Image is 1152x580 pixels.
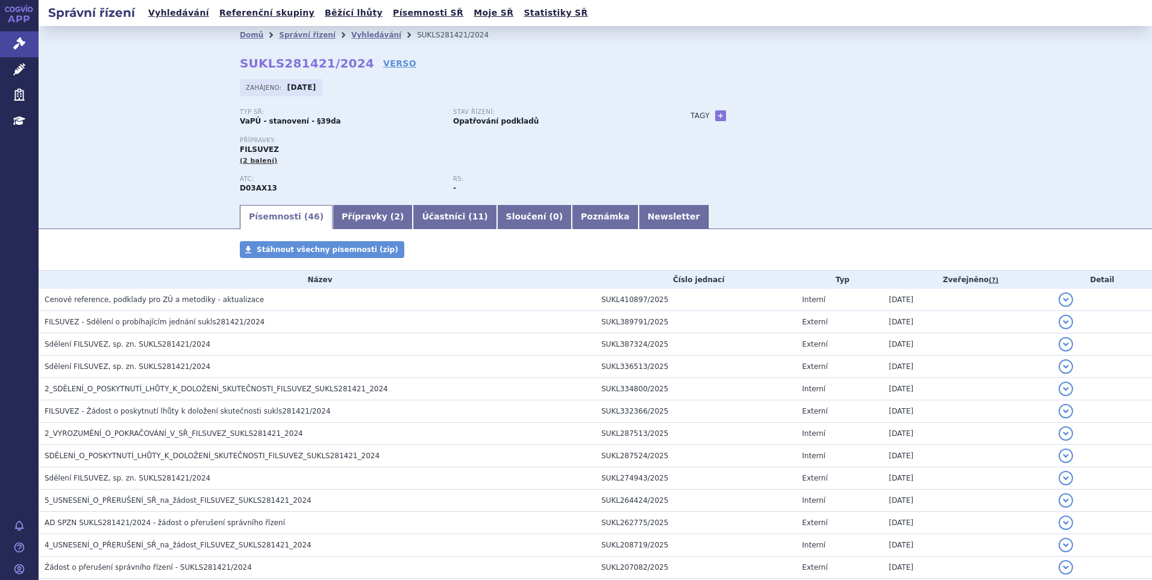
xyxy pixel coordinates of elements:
[1059,426,1073,441] button: detail
[45,295,264,304] span: Cenové reference, podklady pro ZÚ a metodiky - aktualizace
[1059,493,1073,508] button: detail
[240,241,404,258] a: Stáhnout všechny písemnosti (zip)
[453,117,539,125] strong: Opatřování podkladů
[145,5,213,21] a: Vyhledávání
[595,271,796,289] th: Číslo jednací
[308,212,319,221] span: 46
[1059,382,1073,396] button: detail
[472,212,484,221] span: 11
[240,109,441,116] p: Typ SŘ:
[279,31,336,39] a: Správní řízení
[1059,359,1073,374] button: detail
[497,205,572,229] a: Sloučení (0)
[45,519,285,527] span: AD SPZN SUKLS281421/2024 - žádost o přerušení správního řízení
[240,157,278,165] span: (2 balení)
[572,205,639,229] a: Poznámka
[257,245,398,254] span: Stáhnout všechny písemnosti (zip)
[394,212,400,221] span: 2
[883,534,1052,556] td: [DATE]
[39,4,145,21] h2: Správní řízení
[715,110,726,121] a: +
[595,400,796,423] td: SUKL332366/2025
[802,318,827,326] span: Externí
[883,512,1052,534] td: [DATE]
[802,452,825,460] span: Interní
[883,490,1052,512] td: [DATE]
[1059,471,1073,485] button: detail
[802,362,827,371] span: Externí
[595,289,796,311] td: SUKL410897/2025
[595,490,796,512] td: SUKL264424/2025
[216,5,318,21] a: Referenční skupiny
[389,5,467,21] a: Písemnosti SŘ
[802,407,827,415] span: Externí
[1059,449,1073,463] button: detail
[883,271,1052,289] th: Zveřejněno
[45,340,210,348] span: Sdělení FILSUVEZ, sp. zn. SUKLS281421/2024
[595,356,796,378] td: SUKL336513/2025
[796,271,883,289] th: Typ
[45,563,252,572] span: Žádost o přerušení správního řízení - SUKLS281421/2024
[453,175,654,183] p: RS:
[520,5,591,21] a: Statistiky SŘ
[1059,515,1073,530] button: detail
[883,423,1052,445] td: [DATE]
[595,378,796,400] td: SUKL334800/2025
[595,467,796,490] td: SUKL274943/2025
[802,340,827,348] span: Externí
[383,57,416,69] a: VERSO
[883,467,1052,490] td: [DATE]
[417,26,504,44] li: SUKLS281421/2024
[802,295,825,304] span: Interní
[45,407,331,415] span: FILSUVEZ - Žádost o poskytnutí lhůty k doložení skutečnosti sukls281421/2024
[883,289,1052,311] td: [DATE]
[883,356,1052,378] td: [DATE]
[989,276,998,285] abbr: (?)
[1059,560,1073,575] button: detail
[802,541,825,549] span: Interní
[595,512,796,534] td: SUKL262775/2025
[240,31,263,39] a: Domů
[240,184,277,192] strong: BŘEZOVÁ KŮRA
[1059,404,1073,418] button: detail
[802,429,825,438] span: Interní
[595,311,796,333] td: SUKL389791/2025
[333,205,413,229] a: Přípravky (2)
[802,563,827,572] span: Externí
[45,474,210,482] span: Sdělení FILSUVEZ, sp. zn. SUKLS281421/2024
[45,429,303,438] span: 2_VYROZUMĚNÍ_O_POKRAČOVÁNÍ_V_SŘ_FILSUVEZ_SUKLS281421_2024
[1059,292,1073,307] button: detail
[240,137,666,144] p: Přípravky:
[802,496,825,505] span: Interní
[883,378,1052,400] td: [DATE]
[1059,315,1073,329] button: detail
[240,56,374,71] strong: SUKLS281421/2024
[470,5,517,21] a: Moje SŘ
[883,333,1052,356] td: [DATE]
[240,145,279,154] span: FILSUVEZ
[883,445,1052,467] td: [DATE]
[453,109,654,116] p: Stav řízení:
[453,184,456,192] strong: -
[1053,271,1152,289] th: Detail
[351,31,401,39] a: Vyhledávání
[595,534,796,556] td: SUKL208719/2025
[45,496,311,505] span: 5_USNESENÍ_O_PŘERUŠENÍ_SŘ_na_žádost_FILSUVEZ_SUKLS281421_2024
[595,445,796,467] td: SUKL287524/2025
[883,400,1052,423] td: [DATE]
[883,311,1052,333] td: [DATE]
[690,109,710,123] h3: Tagy
[45,362,210,371] span: Sdělení FILSUVEZ, sp. zn. SUKLS281421/2024
[1059,337,1073,351] button: detail
[413,205,496,229] a: Účastníci (11)
[553,212,559,221] span: 0
[45,452,380,460] span: SDĚLENÍ_O_POSKYTNUTÍ_LHŮTY_K_DOLOŽENÍ_SKUTEČNOSTI_FILSUVEZ_SUKLS281421_2024
[240,117,341,125] strong: VaPÚ - stanovení - §39da
[802,385,825,393] span: Interní
[595,333,796,356] td: SUKL387324/2025
[1059,538,1073,552] button: detail
[45,541,311,549] span: 4_USNESENÍ_O_PŘERUŠENÍ_SŘ_na_žádost_FILSUVEZ_SUKLS281421_2024
[802,519,827,527] span: Externí
[321,5,386,21] a: Běžící lhůty
[595,556,796,579] td: SUKL207082/2025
